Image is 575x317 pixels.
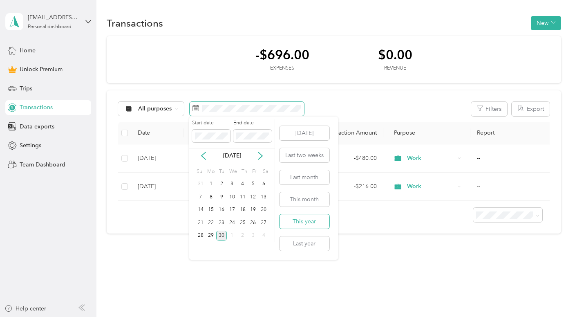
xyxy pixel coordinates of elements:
div: 17 [227,205,237,215]
div: 20 [258,205,269,215]
div: 18 [237,205,248,215]
div: -$696.00 [255,47,309,62]
td: -- [470,173,553,201]
div: 1 [206,179,217,189]
div: 21 [195,218,206,228]
span: Team Dashboard [20,160,65,169]
div: 23 [216,218,227,228]
div: 13 [258,192,269,202]
td: [DATE] [131,144,183,173]
div: - $216.00 [315,182,377,191]
span: Purpose [390,129,416,136]
span: Home [20,46,36,55]
div: Expenses [255,65,309,72]
div: 26 [248,218,258,228]
div: Su [195,166,203,178]
div: 22 [206,218,217,228]
div: 12 [248,192,258,202]
div: 3 [248,231,258,241]
button: Export [512,102,550,116]
div: 2 [216,179,227,189]
div: 9 [216,192,227,202]
span: Unlock Premium [20,65,63,74]
h1: Transactions [107,19,163,27]
div: 19 [248,205,258,215]
div: 4 [258,231,269,241]
div: Th [240,166,248,178]
td: -- [470,144,553,173]
div: 11 [237,192,248,202]
div: 8 [206,192,217,202]
button: Filters [471,102,507,116]
div: [EMAIL_ADDRESS][DOMAIN_NAME] [28,13,79,22]
button: This month [280,192,329,207]
div: 16 [216,205,227,215]
div: 24 [227,218,237,228]
div: 29 [206,231,217,241]
span: Work [407,154,455,163]
div: 6 [258,179,269,189]
th: Date [131,122,183,144]
div: - $480.00 [315,154,377,163]
span: Data exports [20,122,54,131]
div: 25 [237,218,248,228]
div: 14 [195,205,206,215]
th: Transaction Amount [309,122,383,144]
div: 5 [248,179,258,189]
div: 27 [258,218,269,228]
div: Sa [261,166,269,178]
div: 31 [195,179,206,189]
label: End date [233,119,272,127]
div: Mo [206,166,215,178]
button: New [531,16,561,30]
div: 2 [237,231,248,241]
label: Start date [192,119,230,127]
button: Help center [4,304,46,313]
div: 7 [195,192,206,202]
button: This year [280,214,329,229]
div: Personal dashboard [28,25,72,29]
div: 4 [237,179,248,189]
div: 30 [216,231,227,241]
button: Last two weeks [280,148,329,162]
span: All purposes [138,106,172,112]
p: [DATE] [215,151,249,160]
th: Merchant [183,122,308,144]
td: [DATE] [131,173,183,201]
div: $0.00 [378,47,412,62]
div: 3 [227,179,237,189]
div: 28 [195,231,206,241]
button: Last year [280,236,329,251]
div: 10 [227,192,237,202]
div: Tu [217,166,225,178]
div: We [228,166,237,178]
th: Report [470,122,553,144]
button: [DATE] [280,126,329,140]
span: Transactions [20,103,53,112]
div: 15 [206,205,217,215]
div: 1 [227,231,237,241]
iframe: Everlance-gr Chat Button Frame [529,271,575,317]
div: Fr [251,166,258,178]
button: Last month [280,170,329,184]
span: Settings [20,141,41,150]
div: Revenue [378,65,412,72]
span: Work [407,182,455,191]
span: Trips [20,84,32,93]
